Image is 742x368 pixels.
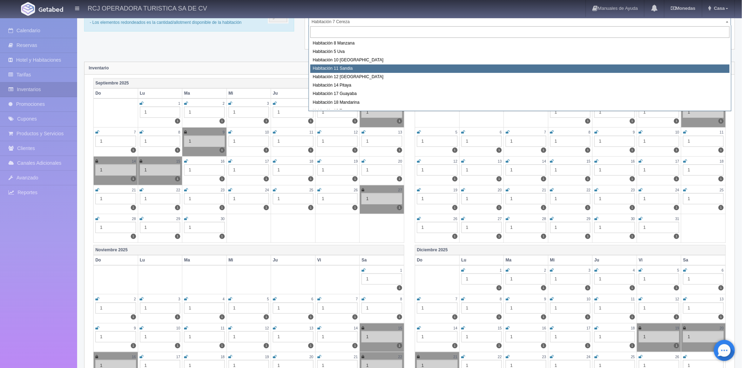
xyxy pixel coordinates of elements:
div: Habitación 10 [GEOGRAPHIC_DATA] [310,56,730,64]
div: Habitación 12 [GEOGRAPHIC_DATA] [310,73,730,81]
div: Habitación 18 Mandarina [310,98,730,107]
div: Habitación 8 Manzana [310,39,730,48]
div: Habitación 11 Sandia [310,64,730,73]
div: Habitación 5 Uva [310,48,730,56]
div: Habitación 17 Guayaba [310,90,730,98]
div: Habitación 14 Pitaya [310,81,730,90]
div: Habitación 19 Tuna [310,107,730,115]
